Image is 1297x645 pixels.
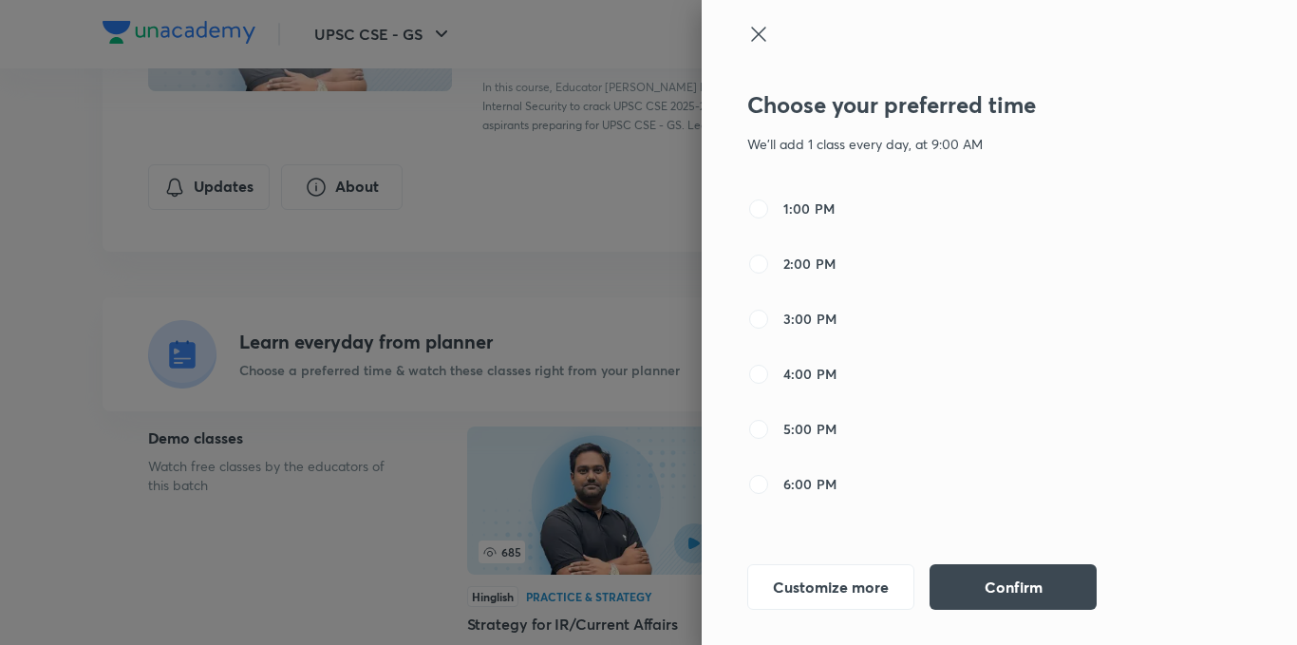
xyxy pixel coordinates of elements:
[783,309,836,329] span: 3:00 PM
[747,134,1142,154] p: We'll add 1 class every day, at 9:00 AM
[747,564,914,610] button: Customize more
[783,419,836,439] span: 5:00 PM
[747,91,1142,119] h3: Choose your preferred time
[783,474,836,494] span: 6:00 PM
[783,364,836,384] span: 4:00 PM
[783,199,835,218] span: 1:00 PM
[930,564,1097,610] button: Confirm
[783,254,836,274] span: 2:00 PM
